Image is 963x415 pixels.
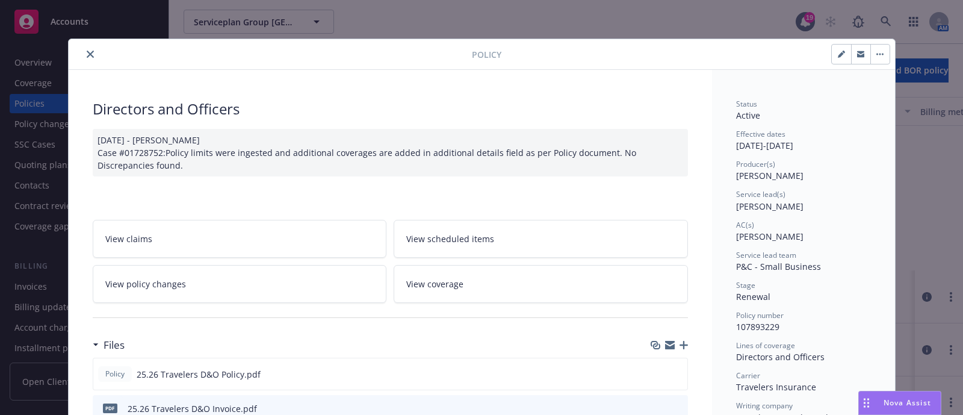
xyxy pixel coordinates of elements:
[736,220,754,230] span: AC(s)
[406,232,494,245] span: View scheduled items
[653,402,663,415] button: download file
[736,250,796,260] span: Service lead team
[83,47,98,61] button: close
[736,129,785,139] span: Effective dates
[736,189,785,199] span: Service lead(s)
[859,392,874,414] div: Drag to move
[736,381,816,393] span: Travelers Insurance
[736,110,760,121] span: Active
[652,368,662,381] button: download file
[736,370,760,381] span: Carrier
[736,129,871,152] div: [DATE] - [DATE]
[858,391,941,415] button: Nova Assist
[93,220,387,258] a: View claims
[736,170,804,181] span: [PERSON_NAME]
[736,261,821,272] span: P&C - Small Business
[736,291,770,302] span: Renewal
[394,220,688,258] a: View scheduled items
[672,368,683,381] button: preview file
[104,337,125,353] h3: Files
[472,48,501,61] span: Policy
[93,265,387,303] a: View policy changes
[736,231,804,242] span: [PERSON_NAME]
[105,232,152,245] span: View claims
[736,310,784,320] span: Policy number
[736,401,793,411] span: Writing company
[736,280,755,290] span: Stage
[93,337,125,353] div: Files
[736,351,825,363] span: Directors and Officers
[736,321,779,332] span: 107893229
[406,278,463,290] span: View coverage
[103,369,127,379] span: Policy
[128,402,257,415] div: 25.26 Travelers D&O Invoice.pdf
[884,398,931,408] span: Nova Assist
[103,404,117,413] span: pdf
[672,402,683,415] button: preview file
[137,368,261,381] span: 25.26 Travelers D&O Policy.pdf
[736,159,775,169] span: Producer(s)
[105,278,186,290] span: View policy changes
[93,99,688,119] div: Directors and Officers
[736,201,804,212] span: [PERSON_NAME]
[93,129,688,176] div: [DATE] - [PERSON_NAME] Case #01728752:Policy limits were ingested and additional coverages are ad...
[736,99,757,109] span: Status
[736,340,795,351] span: Lines of coverage
[394,265,688,303] a: View coverage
